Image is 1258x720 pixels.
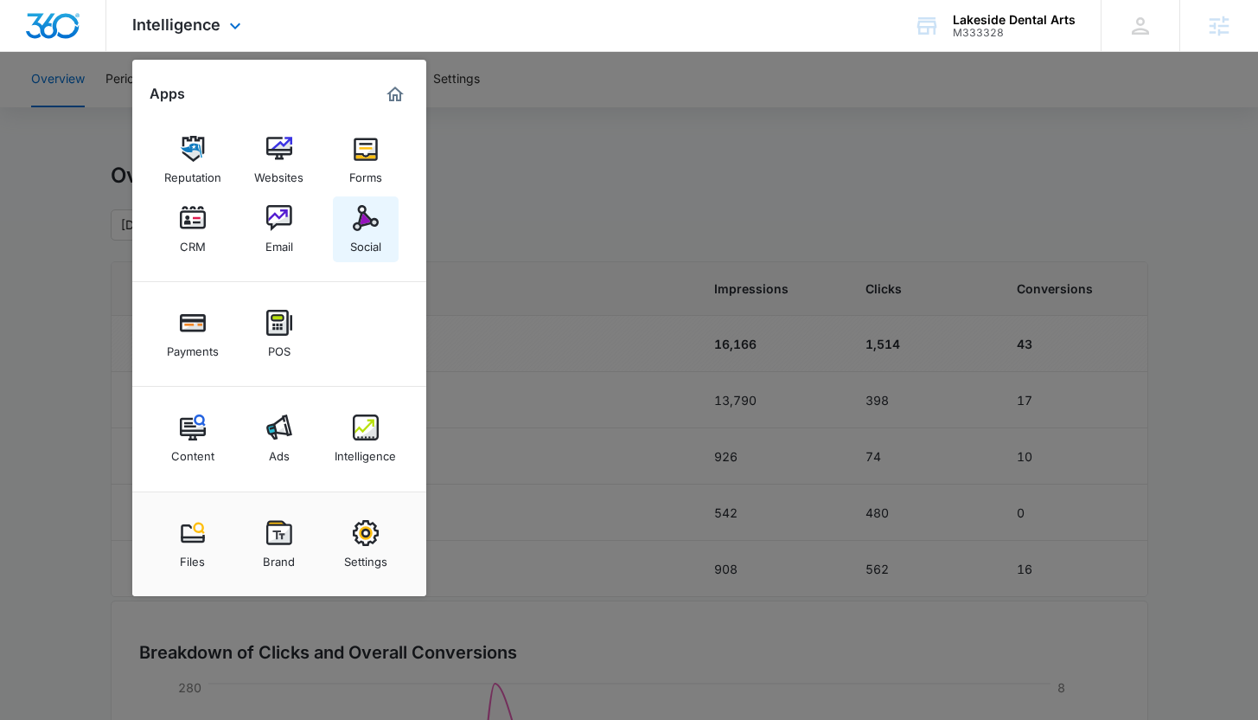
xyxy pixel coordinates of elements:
div: Reputation [164,162,221,184]
div: Files [180,546,205,569]
a: Payments [160,301,226,367]
a: Email [246,196,312,262]
a: Intelligence [333,406,399,472]
div: CRM [180,231,206,254]
a: Files [160,511,226,577]
div: Email [265,231,293,254]
div: Intelligence [335,440,396,463]
a: Settings [333,511,399,577]
a: Ads [246,406,312,472]
a: POS [246,301,312,367]
a: CRM [160,196,226,262]
div: account name [953,13,1076,27]
div: Forms [349,162,382,184]
div: account id [953,27,1076,39]
div: Websites [254,162,303,184]
div: Ads [269,440,290,463]
a: Reputation [160,127,226,193]
div: Brand [263,546,295,569]
a: Forms [333,127,399,193]
div: Content [171,440,214,463]
div: Social [350,231,381,254]
h2: Apps [150,86,185,102]
a: Social [333,196,399,262]
a: Websites [246,127,312,193]
div: POS [268,336,291,358]
span: Intelligence [132,16,220,34]
a: Marketing 360® Dashboard [381,80,409,108]
div: Payments [167,336,219,358]
a: Content [160,406,226,472]
div: Settings [344,546,387,569]
a: Brand [246,511,312,577]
